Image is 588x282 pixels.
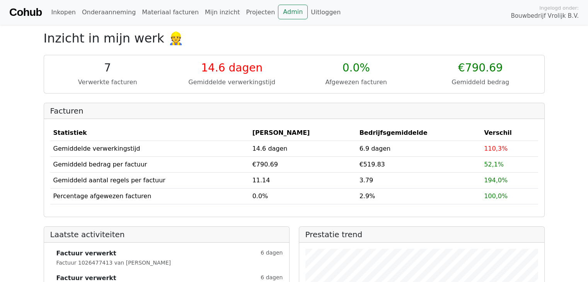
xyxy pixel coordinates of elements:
h2: Inzicht in mijn werk 👷 [44,31,545,46]
td: 3.79 [356,172,481,188]
a: Cohub [9,3,42,22]
div: Verwerkte facturen [50,78,165,87]
a: Uitloggen [308,5,344,20]
small: Factuur 1026477413 van [PERSON_NAME] [56,260,171,266]
td: Percentage afgewezen facturen [50,188,249,204]
td: Gemiddeld bedrag per factuur [50,156,249,172]
div: €790.69 [423,61,538,75]
strong: Factuur verwerkt [56,249,116,258]
a: Admin [278,5,308,19]
th: Statistiek [50,125,249,141]
h2: Facturen [50,106,538,116]
span: 52,1% [484,161,504,168]
div: Gemiddeld bedrag [423,78,538,87]
h2: Laatste activiteiten [50,230,283,239]
span: 100,0% [484,192,508,200]
td: Gemiddelde verwerkingstijd [50,141,249,156]
div: 0.0% [299,61,414,75]
td: €519.83 [356,156,481,172]
td: 11.14 [249,172,356,188]
th: Verschil [481,125,538,141]
div: 7 [50,61,165,75]
td: 2.9% [356,188,481,204]
span: 110,3% [484,145,508,152]
span: Bouwbedrijf Vrolijk B.V. [511,12,579,20]
h2: Prestatie trend [305,230,538,239]
a: Projecten [243,5,278,20]
td: 14.6 dagen [249,141,356,156]
th: [PERSON_NAME] [249,125,356,141]
th: Bedrijfsgemiddelde [356,125,481,141]
div: Gemiddelde verwerkingstijd [174,78,290,87]
a: Materiaal facturen [139,5,202,20]
div: Afgewezen facturen [299,78,414,87]
div: 14.6 dagen [174,61,290,75]
a: Onderaanneming [79,5,139,20]
small: 6 dagen [261,249,283,258]
td: Gemiddeld aantal regels per factuur [50,172,249,188]
td: 0.0% [249,188,356,204]
a: Inkopen [48,5,78,20]
td: €790.69 [249,156,356,172]
span: 194,0% [484,177,508,184]
span: Ingelogd onder: [539,4,579,12]
a: Mijn inzicht [202,5,243,20]
td: 6.9 dagen [356,141,481,156]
